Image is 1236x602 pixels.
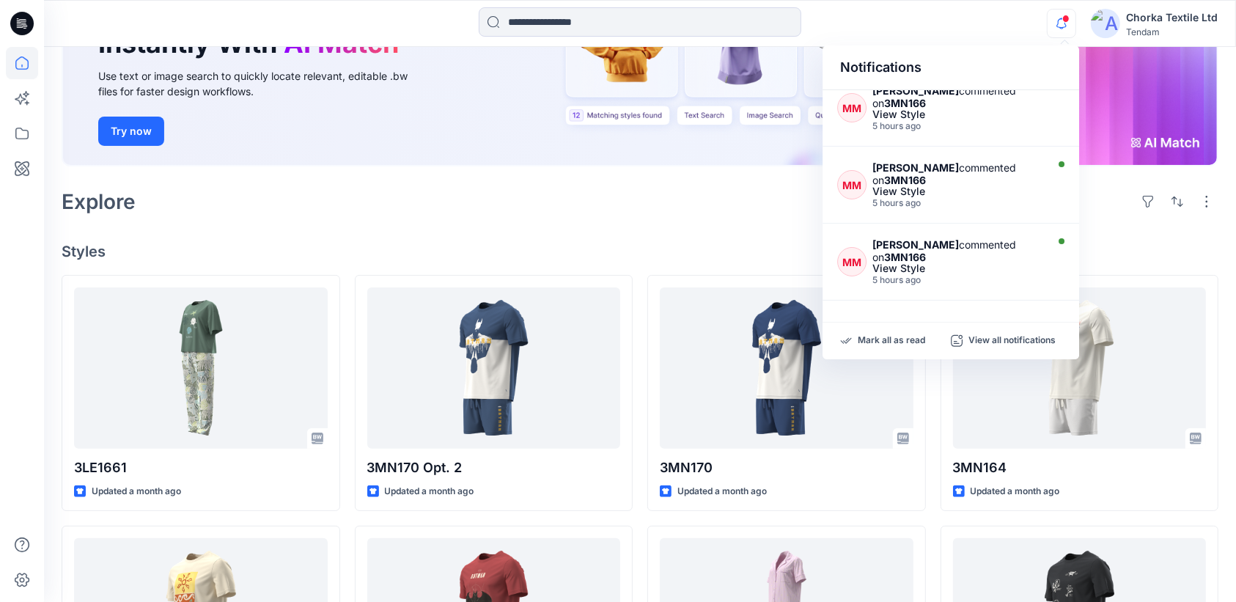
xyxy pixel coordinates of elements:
[98,117,164,146] button: Try now
[1091,9,1120,38] img: avatar
[872,238,1042,263] div: commented on
[74,458,328,478] p: 3LE1661
[837,247,867,276] div: MM
[872,84,959,97] strong: [PERSON_NAME]
[858,334,925,348] p: Mark all as read
[385,484,474,499] p: Updated a month ago
[823,45,1079,90] div: Notifications
[872,84,1042,109] div: commented on
[367,458,621,478] p: 3MN170 Opt. 2
[660,458,913,478] p: 3MN170
[660,287,913,449] a: 3MN170
[98,68,428,99] div: Use text or image search to quickly locate relevant, editable .bw files for faster design workflows.
[837,93,867,122] div: MM
[872,198,1042,208] div: Wednesday, October 01, 2025 16:20
[884,174,926,186] strong: 3MN166
[872,186,1042,197] div: View Style
[872,109,1042,120] div: View Style
[968,334,1056,348] p: View all notifications
[872,238,959,251] strong: [PERSON_NAME]
[953,287,1207,449] a: 3MN164
[971,484,1060,499] p: Updated a month ago
[367,287,621,449] a: 3MN170 Opt. 2
[74,287,328,449] a: 3LE1661
[677,484,767,499] p: Updated a month ago
[884,251,926,263] strong: 3MN166
[837,170,867,199] div: MM
[872,121,1042,131] div: Wednesday, October 01, 2025 16:21
[62,243,1218,260] h4: Styles
[284,27,399,59] span: AI Match
[1126,26,1218,37] div: Tendam
[62,190,136,213] h2: Explore
[872,161,1042,186] div: commented on
[953,458,1207,478] p: 3MN164
[872,263,1042,274] div: View Style
[872,275,1042,285] div: Wednesday, October 01, 2025 16:19
[872,161,959,174] strong: [PERSON_NAME]
[92,484,181,499] p: Updated a month ago
[1126,9,1218,26] div: Chorka Textile Ltd
[884,97,926,109] strong: 3MN166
